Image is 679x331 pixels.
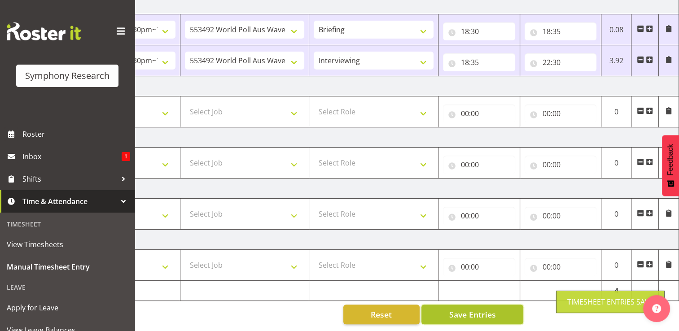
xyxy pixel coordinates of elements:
img: help-xxl-2.png [652,304,661,313]
button: Save Entries [421,305,523,324]
input: Click to select... [525,53,597,71]
input: Click to select... [525,22,597,40]
td: 0 [601,96,631,127]
button: Feedback - Show survey [662,135,679,196]
input: Click to select... [443,207,515,225]
div: Leave [2,278,132,296]
a: Manual Timesheet Entry [2,256,132,278]
input: Click to select... [443,156,515,174]
div: Timesheet [2,215,132,233]
span: View Timesheets [7,238,128,251]
span: Reset [371,309,392,320]
button: Reset [343,305,420,324]
td: [DATE] [51,179,679,199]
td: [DATE] [51,76,679,96]
input: Click to select... [443,258,515,276]
span: Save Entries [449,309,495,320]
span: 1 [122,152,130,161]
td: [DATE] [51,127,679,148]
span: Apply for Leave [7,301,128,314]
td: 0 [601,199,631,230]
input: Click to select... [525,105,597,122]
input: Click to select... [525,207,597,225]
input: Click to select... [443,53,515,71]
td: 3.92 [601,45,631,76]
a: View Timesheets [2,233,132,256]
td: 4 [601,281,631,301]
td: 0 [601,148,631,179]
input: Click to select... [443,105,515,122]
td: 0 [601,250,631,281]
span: Time & Attendance [22,195,117,208]
div: Symphony Research [25,69,110,83]
a: Apply for Leave [2,296,132,319]
span: Feedback [666,144,675,175]
div: Timesheet Entries Save [567,296,653,307]
td: [DATE] [51,230,679,250]
td: 0.08 [601,14,631,45]
input: Click to select... [525,156,597,174]
img: Rosterit website logo [7,22,81,40]
input: Click to select... [525,258,597,276]
span: Inbox [22,150,122,163]
input: Click to select... [443,22,515,40]
span: Roster [22,127,130,141]
span: Shifts [22,172,117,186]
span: Manual Timesheet Entry [7,260,128,274]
